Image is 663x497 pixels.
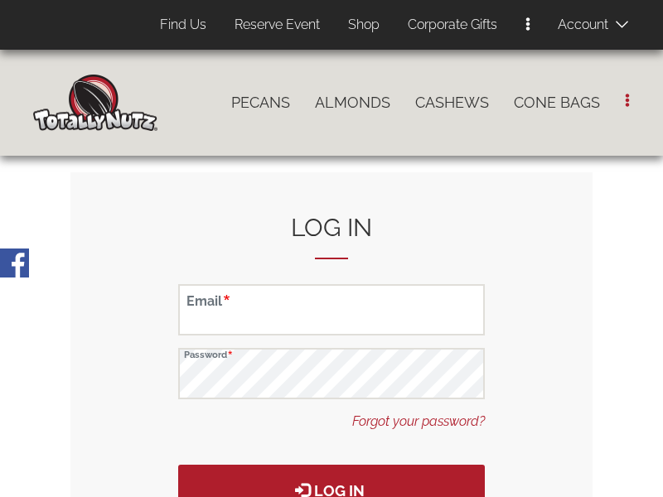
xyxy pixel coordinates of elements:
a: Reserve Event [222,9,332,41]
a: Find Us [148,9,219,41]
img: Home [33,75,157,131]
a: Corporate Gifts [395,9,510,41]
a: Pecans [219,85,302,120]
a: Forgot your password? [352,413,485,432]
h2: Log in [178,214,485,259]
a: Almonds [302,85,403,120]
a: Shop [336,9,392,41]
a: Cone Bags [501,85,612,120]
a: Cashews [403,85,501,120]
input: Email [178,284,485,335]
